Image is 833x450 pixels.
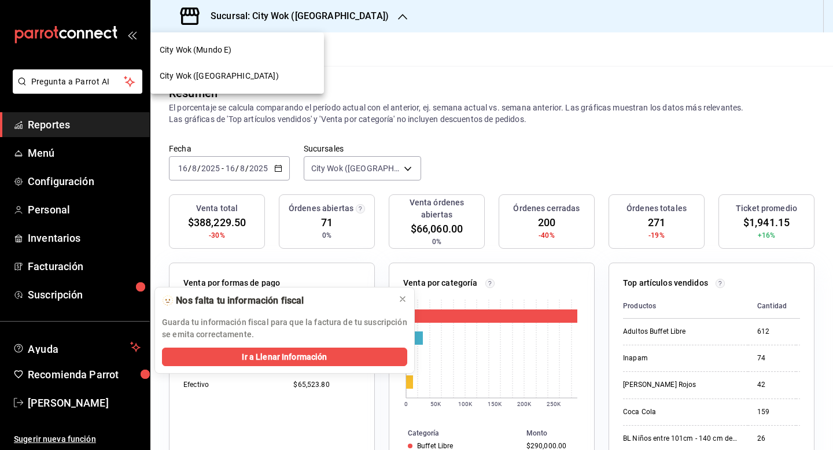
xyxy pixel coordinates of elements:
span: Ir a Llenar Información [242,351,327,363]
div: City Wok (Mundo E) [150,37,324,63]
span: City Wok ([GEOGRAPHIC_DATA]) [160,70,279,82]
div: City Wok ([GEOGRAPHIC_DATA]) [150,63,324,89]
span: City Wok (Mundo E) [160,44,231,56]
div: 🫥 Nos falta tu información fiscal [162,294,389,307]
p: Guarda tu información fiscal para que la factura de tu suscripción se emita correctamente. [162,316,407,341]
